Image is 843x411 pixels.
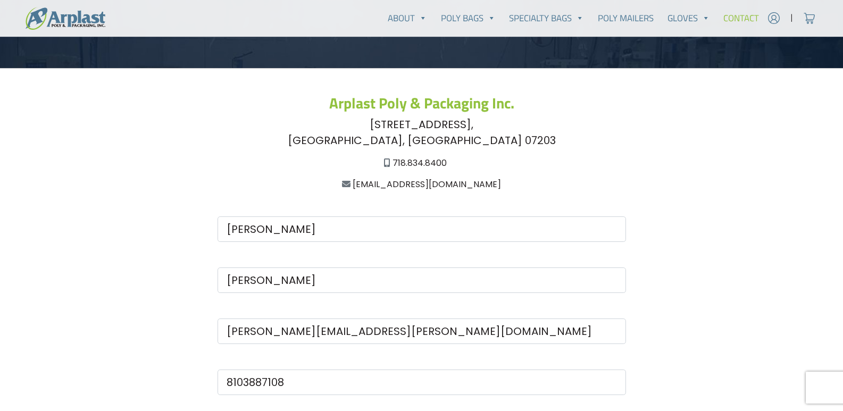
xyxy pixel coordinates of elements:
a: About [381,7,434,29]
h3: Arplast Poly & Packaging Inc. [77,94,766,112]
input: Last Name [218,267,626,293]
input: Phone [218,370,626,395]
a: 718.834.8400 [393,157,447,169]
div: [STREET_ADDRESS], [GEOGRAPHIC_DATA], [GEOGRAPHIC_DATA] 07203 [77,116,766,148]
a: Contact [716,7,766,29]
span: | [790,12,793,24]
input: First Name [218,216,626,242]
a: Specialty Bags [503,7,591,29]
input: Email [218,318,626,344]
a: Poly Mailers [591,7,661,29]
img: logo [26,7,105,30]
a: Gloves [661,7,717,29]
a: Poly Bags [434,7,503,29]
a: [EMAIL_ADDRESS][DOMAIN_NAME] [353,178,501,190]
